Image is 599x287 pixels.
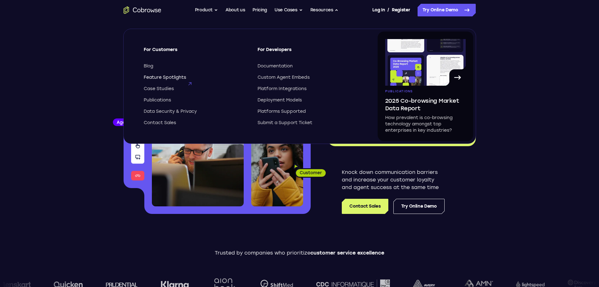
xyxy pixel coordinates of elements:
[393,199,445,214] a: Try Online Demo
[144,108,197,115] span: Data Security & Privacy
[258,120,360,126] a: Submit a Support Ticket
[258,86,360,92] a: Platform Integrations
[144,97,246,103] a: Publications
[144,86,174,92] span: Case Studies
[258,108,360,115] a: Platforms Supported
[258,74,360,81] a: Custom Agent Embeds
[144,108,246,115] a: Data Security & Privacy
[258,63,360,69] a: Documentation
[144,63,153,69] span: Blog
[387,6,389,14] span: /
[144,120,246,126] a: Contact Sales
[392,4,410,16] a: Register
[144,97,171,103] span: Publications
[195,4,218,16] button: Product
[385,115,466,134] p: How prevalent is co-browsing technology amongst top enterprises in key industries?
[310,250,384,256] span: customer service excellence
[258,97,302,103] span: Deployment Models
[385,89,413,93] span: Publications
[252,4,267,16] a: Pricing
[418,4,476,16] a: Try Online Demo
[342,199,388,214] a: Contact Sales
[385,97,466,112] span: 2025 Co-browsing Market Data Report
[144,74,246,81] a: Feature Spotlights
[144,47,246,58] span: For Customers
[144,86,246,92] a: Case Studies
[258,108,306,115] span: Platforms Supported
[144,120,176,126] span: Contact Sales
[342,169,445,191] p: Knock down communication barriers and increase your customer loyalty and agent success at the sam...
[106,282,137,287] img: prudential
[372,4,385,16] a: Log In
[124,6,161,14] a: Go to the home page
[258,97,360,103] a: Deployment Models
[258,47,360,58] span: For Developers
[144,63,246,69] a: Blog
[152,94,244,206] img: A customer support agent talking on the phone
[310,4,339,16] button: Resources
[275,4,303,16] button: Use Cases
[258,74,310,81] span: Custom Agent Embeds
[144,74,186,81] span: Feature Spotlights
[385,39,466,86] img: A page from the browsing market ebook
[225,4,245,16] a: About us
[251,132,303,206] img: A customer holding their phone
[258,120,312,126] span: Submit a Support Ticket
[258,86,307,92] span: Platform Integrations
[258,63,293,69] span: Documentation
